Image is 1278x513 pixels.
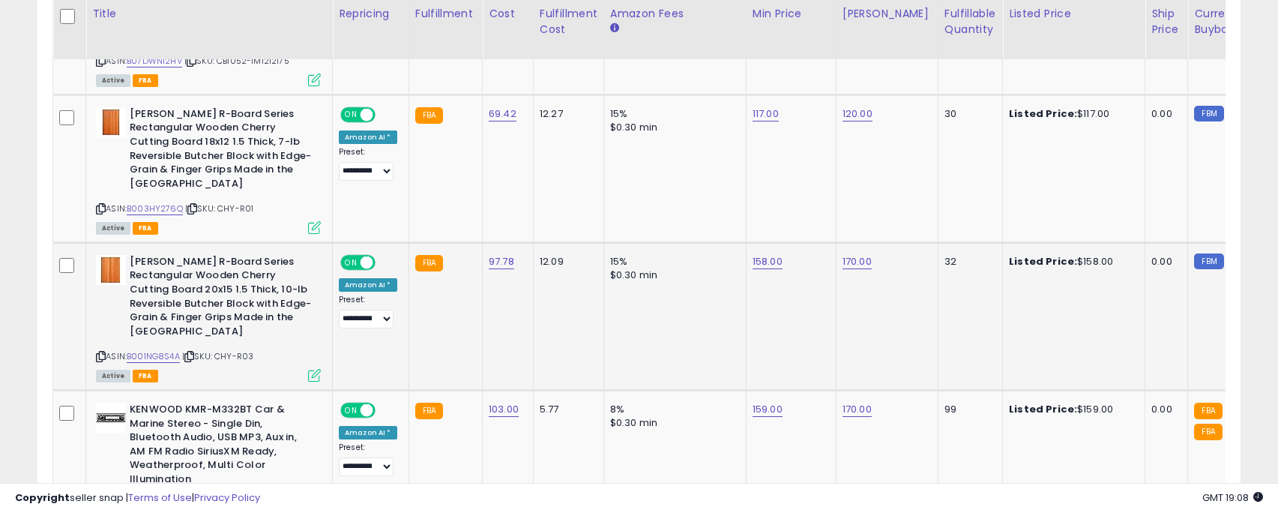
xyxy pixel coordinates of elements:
[1194,6,1271,37] div: Current Buybox Price
[1009,403,1133,416] div: $159.00
[610,403,735,416] div: 8%
[843,106,872,121] a: 120.00
[96,107,126,137] img: 4170+FDehWL._SL40_.jpg
[339,295,397,328] div: Preset:
[610,268,735,282] div: $0.30 min
[1009,402,1077,416] b: Listed Price:
[415,6,476,22] div: Fulfillment
[96,74,130,87] span: All listings currently available for purchase on Amazon
[1202,490,1263,505] span: 2025-10-13 19:08 GMT
[489,6,527,22] div: Cost
[182,350,253,362] span: | SKU: CHY-R03
[610,22,619,35] small: Amazon Fees.
[610,121,735,134] div: $0.30 min
[96,403,126,433] img: 417ZsheOXFL._SL40_.jpg
[1151,403,1176,416] div: 0.00
[944,107,991,121] div: 30
[540,6,597,37] div: Fulfillment Cost
[843,402,872,417] a: 170.00
[96,255,321,380] div: ASIN:
[1194,253,1223,269] small: FBM
[15,491,260,505] div: seller snap | |
[610,107,735,121] div: 15%
[373,108,397,121] span: OFF
[339,278,397,292] div: Amazon AI *
[1151,6,1181,37] div: Ship Price
[194,490,260,505] a: Privacy Policy
[540,107,592,121] div: 12.27
[1151,107,1176,121] div: 0.00
[843,6,932,22] div: [PERSON_NAME]
[96,107,321,232] div: ASIN:
[944,403,991,416] div: 99
[373,404,397,417] span: OFF
[128,490,192,505] a: Terms of Use
[339,426,397,439] div: Amazon AI *
[1009,255,1133,268] div: $158.00
[415,107,443,124] small: FBA
[133,222,158,235] span: FBA
[753,402,783,417] a: 159.00
[753,254,783,269] a: 158.00
[415,255,443,271] small: FBA
[1009,254,1077,268] b: Listed Price:
[610,255,735,268] div: 15%
[15,490,70,505] strong: Copyright
[1009,107,1133,121] div: $117.00
[944,6,996,37] div: Fulfillable Quantity
[342,404,361,417] span: ON
[1194,403,1222,419] small: FBA
[127,350,180,363] a: B001NG8S4A
[130,403,312,490] b: KENWOOD KMR-M332BT Car & Marine Stereo - Single Din, Bluetooth Audio, USB MP3, Aux in, AM FM Radi...
[342,108,361,121] span: ON
[127,202,183,215] a: B003HY276Q
[373,256,397,268] span: OFF
[184,55,289,67] span: | SKU: CB1052-1M1212175
[339,130,397,144] div: Amazon AI *
[1009,6,1139,22] div: Listed Price
[843,254,872,269] a: 170.00
[133,370,158,382] span: FBA
[753,106,779,121] a: 117.00
[489,402,519,417] a: 103.00
[944,255,991,268] div: 32
[540,403,592,416] div: 5.77
[1009,106,1077,121] b: Listed Price:
[489,254,514,269] a: 97.78
[130,255,312,342] b: [PERSON_NAME] R-Board Series Rectangular Wooden Cherry Cutting Board 20x15 1.5 Thick, 10-lb Rever...
[339,6,403,22] div: Repricing
[1194,424,1222,440] small: FBA
[127,55,182,67] a: B07DWN12HV
[342,256,361,268] span: ON
[489,106,516,121] a: 69.42
[1151,255,1176,268] div: 0.00
[339,147,397,181] div: Preset:
[610,416,735,430] div: $0.30 min
[96,255,126,285] img: 4112hCKkDaL._SL40_.jpg
[753,6,830,22] div: Min Price
[185,202,253,214] span: | SKU: CHY-R01
[339,442,397,476] div: Preset:
[92,6,326,22] div: Title
[1194,106,1223,121] small: FBM
[130,107,312,194] b: [PERSON_NAME] R-Board Series Rectangular Wooden Cherry Cutting Board 18x12 1.5 Thick, 7-lb Revers...
[96,222,130,235] span: All listings currently available for purchase on Amazon
[415,403,443,419] small: FBA
[133,74,158,87] span: FBA
[610,6,740,22] div: Amazon Fees
[540,255,592,268] div: 12.09
[96,370,130,382] span: All listings currently available for purchase on Amazon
